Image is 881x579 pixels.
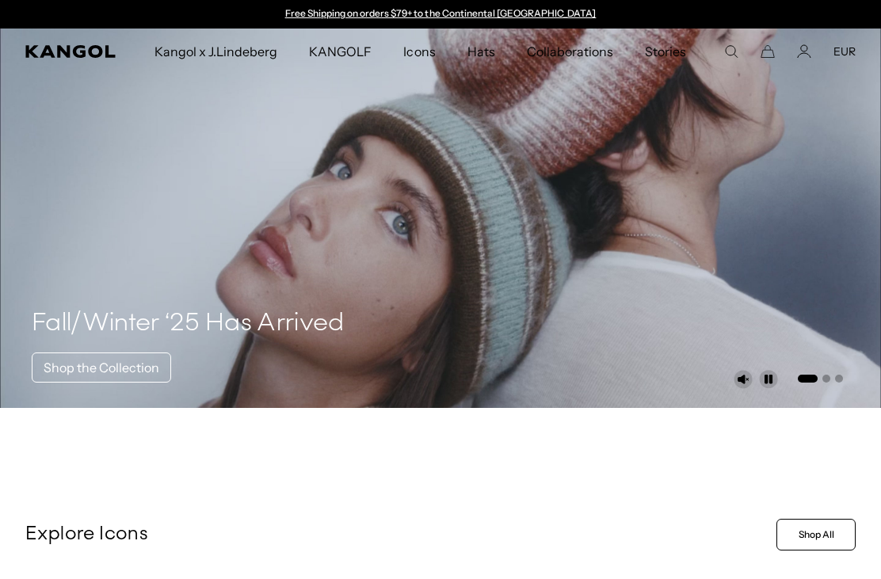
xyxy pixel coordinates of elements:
span: KANGOLF [309,29,372,74]
a: Icons [387,29,451,74]
button: Unmute [734,370,753,389]
div: 1 of 2 [277,8,604,21]
button: Go to slide 3 [835,375,843,383]
slideshow-component: Announcement bar [277,8,604,21]
h4: Fall/Winter ‘25 Has Arrived [32,308,345,340]
a: Free Shipping on orders $79+ to the Continental [GEOGRAPHIC_DATA] [285,7,597,19]
a: Shop All [776,519,856,550]
button: EUR [833,44,856,59]
span: Collaborations [527,29,613,74]
a: Stories [629,29,702,74]
div: Announcement [277,8,604,21]
span: Icons [403,29,435,74]
summary: Search here [724,44,738,59]
a: Kangol x J.Lindeberg [139,29,294,74]
a: Hats [452,29,511,74]
span: Stories [645,29,686,74]
a: Shop the Collection [32,352,171,383]
span: Hats [467,29,495,74]
a: Collaborations [511,29,629,74]
button: Pause [759,370,778,389]
a: Kangol [25,45,116,58]
button: Cart [761,44,775,59]
p: Explore Icons [25,523,770,547]
a: Account [797,44,811,59]
button: Go to slide 1 [798,375,818,383]
ul: Select a slide to show [796,371,843,384]
a: KANGOLF [293,29,387,74]
button: Go to slide 2 [822,375,830,383]
span: Kangol x J.Lindeberg [154,29,278,74]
